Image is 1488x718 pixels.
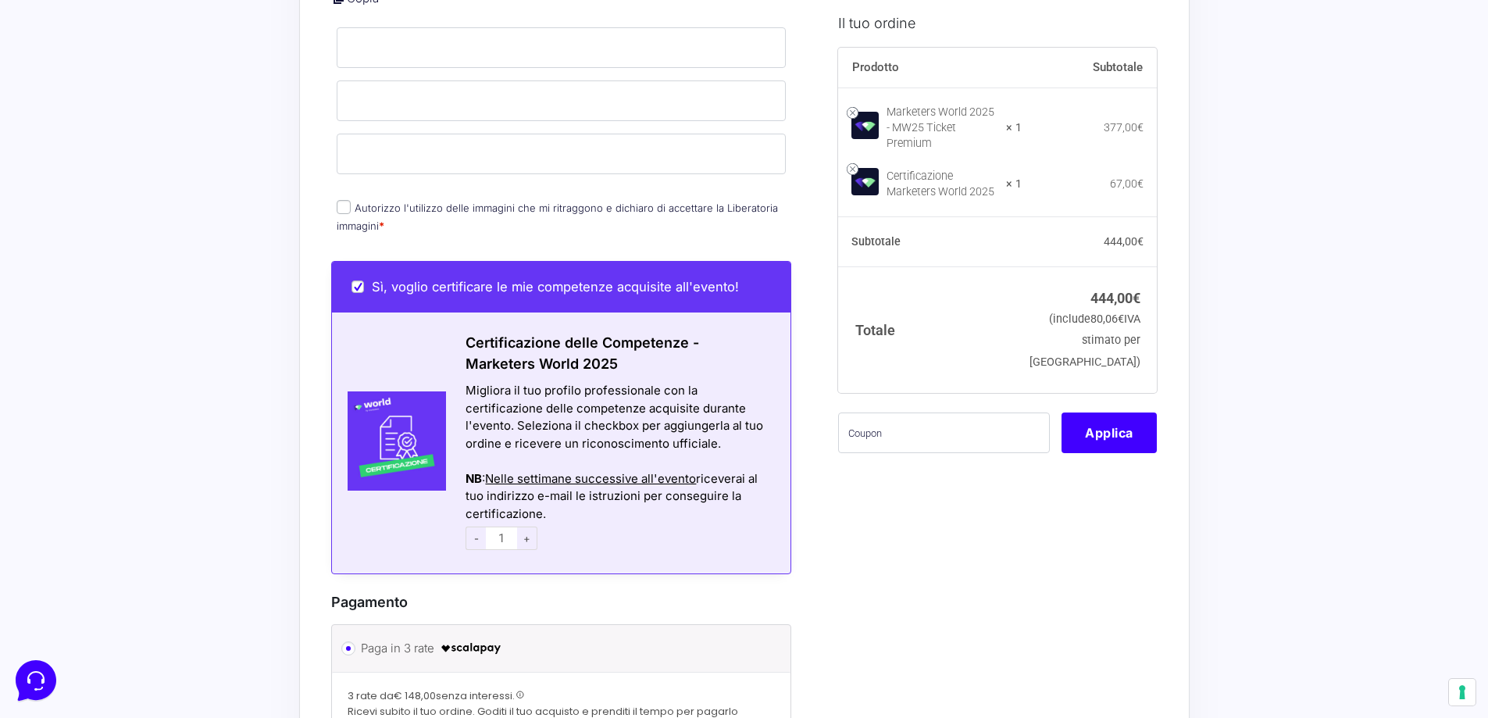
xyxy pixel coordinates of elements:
[351,280,364,293] input: Sì, voglio certificare le mie competenze acquisite all'evento!
[1104,120,1144,133] bdi: 377,00
[1137,120,1144,133] span: €
[466,471,482,486] strong: NB
[1137,234,1144,247] span: €
[466,334,699,372] span: Certificazione delle Competenze - Marketers World 2025
[135,523,177,538] p: Messaggi
[361,637,757,660] label: Paga in 3 rate
[838,412,1050,452] input: Coupon
[1449,679,1476,705] button: Le tue preferenze relative al consenso per le tecnologie di tracciamento
[851,112,879,139] img: Marketers World 2025 - MW25 Ticket Premium
[485,471,696,486] span: Nelle settimane successive all'evento
[1133,290,1140,306] span: €
[25,131,287,163] button: Inizia una conversazione
[35,227,255,243] input: Cerca un articolo...
[466,470,771,523] div: : riceverai al tuo indirizzo e-mail le istruzioni per conseguire la certificazione.
[851,168,879,195] img: Certificazione Marketers World 2025
[1090,313,1124,326] span: 80,06
[838,12,1157,33] h3: Il tuo ordine
[241,523,263,538] p: Aiuto
[166,194,287,206] a: Apri Centro Assistenza
[337,200,351,214] input: Autorizzo l'utilizzo delle immagini che mi ritraggono e dichiaro di accettare la Liberatoria imma...
[1104,234,1144,247] bdi: 444,00
[1137,177,1144,189] span: €
[372,279,739,295] span: Sì, voglio certificare le mie competenze acquisite all'evento!
[1062,412,1157,452] button: Applica
[838,266,1022,392] th: Totale
[466,527,486,550] span: -
[440,639,502,658] img: scalapay-logo-black.png
[466,452,771,470] div: Azioni del messaggio
[466,382,771,452] div: Migliora il tuo profilo professionale con la certificazione delle competenze acquisite durante l'...
[331,591,792,613] h3: Pagamento
[25,63,133,75] span: Le tue conversazioni
[838,216,1022,266] th: Subtotale
[1110,177,1144,189] bdi: 67,00
[838,47,1022,88] th: Prodotto
[1118,313,1124,326] span: €
[887,168,996,199] div: Certificazione Marketers World 2025
[1006,176,1022,191] strong: × 1
[887,104,996,151] div: Marketers World 2025 - MW25 Ticket Premium
[517,527,537,550] span: +
[1006,120,1022,135] strong: × 1
[47,523,73,538] p: Home
[109,502,205,538] button: Messaggi
[12,657,59,704] iframe: Customerly Messenger Launcher
[12,502,109,538] button: Home
[337,202,778,232] label: Autorizzo l'utilizzo delle immagini che mi ritraggono e dichiaro di accettare la Liberatoria imma...
[75,88,106,119] img: dark
[1029,313,1140,368] small: (include IVA stimato per [GEOGRAPHIC_DATA])
[486,527,517,550] input: 1
[12,13,262,38] h2: Ciao da Marketers 👋
[332,391,447,491] img: Certificazione-MW24-300x300-1.jpg
[25,88,56,119] img: dark
[1022,47,1158,88] th: Subtotale
[50,88,81,119] img: dark
[204,502,300,538] button: Aiuto
[25,194,122,206] span: Trova una risposta
[1090,290,1140,306] bdi: 444,00
[102,141,230,153] span: Inizia una conversazione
